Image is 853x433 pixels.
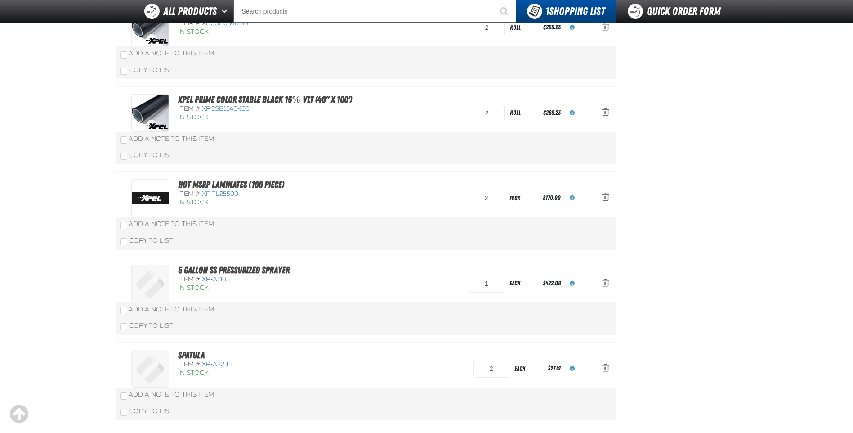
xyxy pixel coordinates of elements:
div: roll [505,103,541,123]
input: Add a Note to This Item [120,51,127,59]
button: Action Remove Hot MSRP Laminates (100 Piece) from Shopping List [595,188,616,208]
input: Add a Note to This Item [120,392,127,400]
span: $170.00 [543,194,561,201]
label: Copy To List [120,237,173,244]
input: Copy To List [120,153,127,160]
label: Copy To List [120,407,173,415]
label: Copy To List [120,151,173,159]
span: $269.23 [543,109,561,116]
button: View All Prices for XP-A1105 [563,274,582,293]
input: Product Quantity [469,104,505,122]
input: Add a Note to This Item [120,136,127,144]
input: Add a Note to This Item [120,307,127,314]
span: $269.23 [543,23,561,31]
input: Product Quantity [469,189,504,207]
label: Copy To List [120,66,173,74]
div: Item #: [178,190,348,198]
div: each [504,273,541,293]
div: In Stock [178,284,348,293]
input: Copy To List [120,68,127,75]
span: Add a Note to This Item [129,220,214,228]
input: Copy To List [120,238,127,245]
span: XP-TL25500 [202,190,238,198]
div: In Stock [178,113,352,122]
a: 5 Gallon SS Pressurized Sprayer [178,265,290,275]
span: Shopping List [545,5,605,18]
div: Scroll to the top [9,404,29,424]
span: XPCSB1540-100 [202,105,250,113]
div: Item #: [178,19,353,28]
a: Hot MSRP Laminates (100 Piece) [178,179,284,190]
div: roll [505,18,541,38]
a: Spatula [178,350,205,361]
span: $27.41 [548,365,561,372]
button: Action Remove XPEL PRIME Color Stable Black 05% VLT (40&quot; x 100&#039;) from Shopping List [595,18,616,37]
div: each [509,359,546,379]
input: Copy To List [120,323,127,330]
label: Copy To List [120,322,173,329]
div: Item #: [178,275,348,284]
input: Add a Note to This Item [120,222,127,229]
div: pack [504,188,541,208]
button: Action Remove 5 Gallon SS Pressurized Sprayer from Shopping List [595,274,616,293]
strong: 1 [545,5,549,18]
input: Product Quantity [473,360,509,378]
span: XP-A223 [202,361,228,368]
button: Action Remove Spatula from Shopping List [595,359,616,379]
button: Action Remove XPEL PRIME Color Stable Black 15% VLT (40&quot; x 100&#039;) from Shopping List [595,103,616,123]
button: View All Prices for XPCSB1540-100 [563,103,582,123]
div: In Stock [178,198,348,207]
a: XPEL PRIME Color Stable Black 15% VLT (40" x 100') [178,94,352,105]
button: View All Prices for XPCSB0540-100 [563,18,582,37]
div: Item #: [178,361,348,369]
button: View All Prices for XP-TL25500 [563,188,582,208]
span: Add a Note to This Item [129,391,214,398]
input: Copy To List [120,409,127,416]
input: Product Quantity [469,18,505,36]
span: $422.08 [543,280,561,287]
div: Item #: [178,105,352,113]
span: Add a Note to This Item [129,135,214,143]
div: In Stock [178,369,348,378]
div: In Stock [178,28,353,36]
span: Add a Note to This Item [129,306,214,313]
span: XPCSB0540-100 [202,19,251,27]
span: All Products [163,3,217,19]
button: View All Prices for XP-A223 [563,359,582,379]
span: Add a Note to This Item [129,50,214,57]
input: Product Quantity [469,275,504,293]
span: XP-A1105 [202,275,230,283]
